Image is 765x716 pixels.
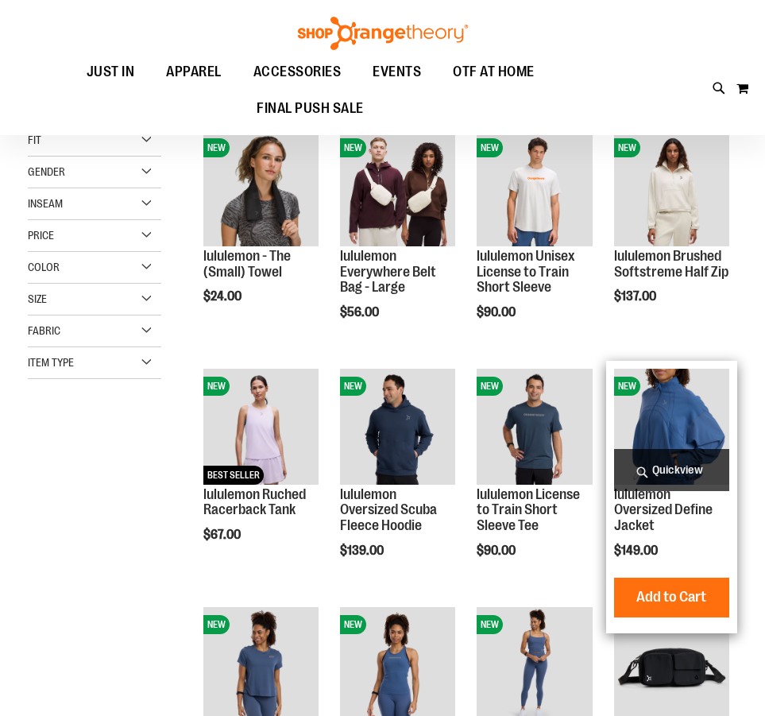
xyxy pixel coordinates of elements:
span: NEW [477,138,503,157]
a: lululemon - The (Small) TowelNEW [203,130,319,248]
div: product [195,361,326,582]
a: lululemon Oversized Scuba Fleece HoodieNEW [340,369,455,486]
a: lululemon Unisex License to Train Short SleeveNEW [477,130,592,248]
a: lululemon Brushed Softstreme Half ZipNEW [614,130,729,248]
span: NEW [203,138,230,157]
span: NEW [203,377,230,396]
img: lululemon Brushed Softstreme Half Zip [614,130,729,246]
span: $90.00 [477,544,518,558]
span: NEW [614,138,640,157]
a: lululemon License to Train Short Sleeve Tee [477,486,580,534]
a: lululemon License to Train Short Sleeve TeeNEW [477,369,592,486]
div: product [606,361,737,633]
a: lululemon Oversized Scuba Fleece Hoodie [340,486,437,534]
img: lululemon Ruched Racerback Tank [203,369,319,484]
span: NEW [340,377,366,396]
span: NEW [203,615,230,634]
span: NEW [614,377,640,396]
span: Item Type [28,356,74,369]
span: NEW [477,377,503,396]
span: $67.00 [203,528,243,542]
span: Price [28,229,54,242]
span: Gender [28,165,65,178]
span: NEW [340,138,366,157]
span: ACCESSORIES [253,54,342,90]
span: $24.00 [203,289,244,304]
a: OTF AT HOME [437,54,551,91]
div: product [469,122,600,360]
a: lululemon Unisex License to Train Short Sleeve [477,248,575,296]
a: lululemon - The (Small) Towel [203,248,291,280]
span: Fit [28,134,41,146]
img: Shop Orangetheory [296,17,470,50]
a: lululemon Brushed Softstreme Half Zip [614,248,728,280]
span: Color [28,261,60,273]
span: $149.00 [614,544,660,558]
span: $137.00 [614,289,659,304]
span: $139.00 [340,544,386,558]
img: lululemon Oversized Scuba Fleece Hoodie [340,369,455,484]
a: JUST IN [71,54,151,91]
div: product [606,122,737,344]
span: Inseam [28,197,63,210]
a: APPAREL [150,54,238,90]
span: $90.00 [477,305,518,319]
img: lululemon Everywhere Belt Bag - Large [340,130,455,246]
a: lululemon Oversized Define Jacket [614,486,713,534]
img: lululemon - The (Small) Towel [203,130,319,246]
span: Fabric [28,324,60,337]
a: Quickview [614,449,729,491]
span: BEST SELLER [203,466,264,485]
a: ACCESSORIES [238,54,357,91]
span: NEW [477,615,503,634]
span: $56.00 [340,305,381,319]
a: lululemon Everywhere Belt Bag - Large [340,248,436,296]
div: product [332,122,463,360]
span: Size [28,292,47,305]
span: EVENTS [373,54,421,90]
a: lululemon Everywhere Belt Bag - LargeNEW [340,130,455,248]
span: JUST IN [87,54,135,90]
img: lululemon License to Train Short Sleeve Tee [477,369,592,484]
span: OTF AT HOME [453,54,535,90]
button: Add to Cart [584,578,759,617]
div: product [195,122,326,344]
img: lululemon Oversized Define Jacket [614,369,729,484]
div: product [332,361,463,598]
div: product [469,361,600,598]
a: lululemon Ruched Racerback Tank [203,486,306,518]
span: NEW [340,615,366,634]
span: Add to Cart [636,588,706,606]
img: lululemon Unisex License to Train Short Sleeve [477,130,592,246]
span: FINAL PUSH SALE [257,91,364,126]
a: EVENTS [357,54,437,91]
span: APPAREL [166,54,222,90]
a: lululemon Oversized Define JacketNEW [614,369,729,486]
a: FINAL PUSH SALE [241,91,380,127]
a: lululemon Ruched Racerback TankNEWBEST SELLER [203,369,319,486]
